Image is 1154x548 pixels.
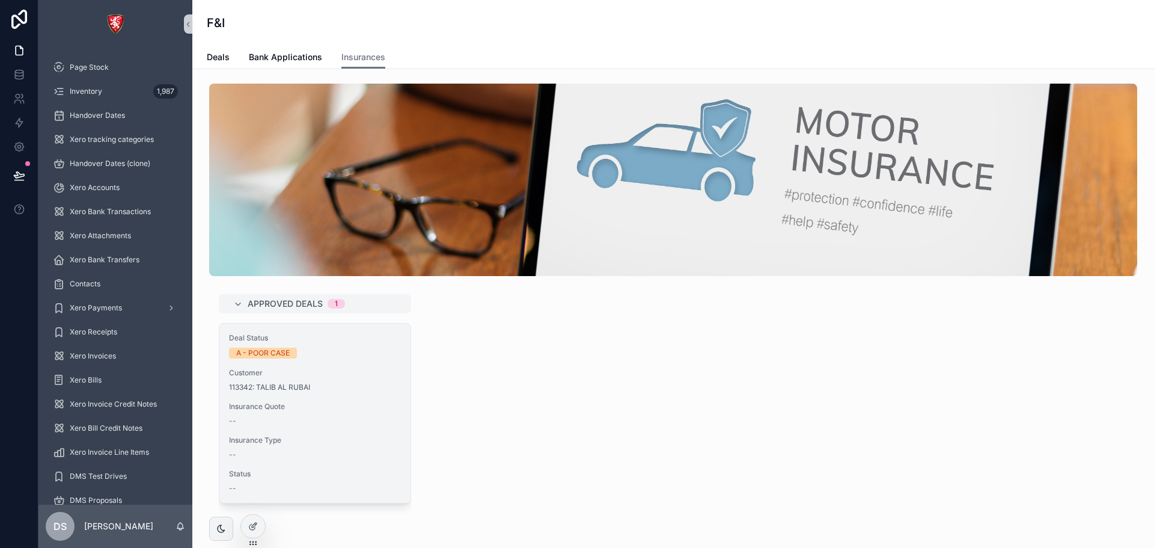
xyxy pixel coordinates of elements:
[207,51,230,63] span: Deals
[229,368,401,378] span: Customer
[46,369,185,391] a: Xero Bills
[207,46,230,70] a: Deals
[249,51,322,63] span: Bank Applications
[229,450,236,460] span: --
[70,135,154,144] span: Xero tracking categories
[46,297,185,319] a: Xero Payments
[207,14,225,31] h1: F&I
[46,129,185,150] a: Xero tracking categories
[46,81,185,102] a: Inventory1,987
[38,48,192,505] div: scrollable content
[46,345,185,367] a: Xero Invoices
[70,183,120,192] span: Xero Accounts
[46,321,185,343] a: Xero Receipts
[46,225,185,247] a: Xero Attachments
[70,63,109,72] span: Page Stock
[46,57,185,78] a: Page Stock
[46,442,185,463] a: Xero Invoice Line Items
[70,496,122,505] span: DMS Proposals
[106,14,125,34] img: App logo
[249,46,322,70] a: Bank Applications
[70,207,151,217] span: Xero Bank Transactions
[229,436,401,445] span: Insurance Type
[70,351,116,361] span: Xero Invoices
[219,323,411,503] a: Deal StatusA - POOR CASECustomer113342: TALIB AL RUBAIInsurance Quote--Insurance Type--Status--
[46,490,185,511] a: DMS Proposals
[229,484,236,493] span: --
[70,111,125,120] span: Handover Dates
[229,383,310,392] a: 113342: TALIB AL RUBAI
[229,402,401,411] span: Insurance Quote
[70,327,117,337] span: Xero Receipts
[248,298,323,310] span: Approved Deals
[46,177,185,199] a: Xero Accounts
[70,303,122,313] span: Xero Payments
[229,469,401,479] span: Status
[153,84,178,99] div: 1,987
[341,51,385,63] span: Insurances
[70,87,102,96] span: Inventory
[70,448,149,457] span: Xero Invoice Line Items
[341,46,385,69] a: Insurances
[46,105,185,126] a: Handover Dates
[229,416,236,426] span: --
[46,153,185,174] a: Handover Dates (clone)
[53,519,67,534] span: DS
[46,466,185,487] a: DMS Test Drives
[70,423,142,433] span: Xero Bill Credit Notes
[70,472,127,481] span: DMS Test Drives
[46,417,185,439] a: Xero Bill Credit Notes
[70,231,131,241] span: Xero Attachments
[229,333,401,343] span: Deal Status
[46,201,185,223] a: Xero Bank Transactions
[70,375,102,385] span: Xero Bills
[46,273,185,295] a: Contacts
[335,299,338,309] div: 1
[70,399,157,409] span: Xero Invoice Credit Notes
[70,159,150,168] span: Handover Dates (clone)
[46,249,185,271] a: Xero Bank Transfers
[70,279,100,289] span: Contacts
[236,348,290,359] div: A - POOR CASE
[84,520,153,532] p: [PERSON_NAME]
[46,393,185,415] a: Xero Invoice Credit Notes
[70,255,139,265] span: Xero Bank Transfers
